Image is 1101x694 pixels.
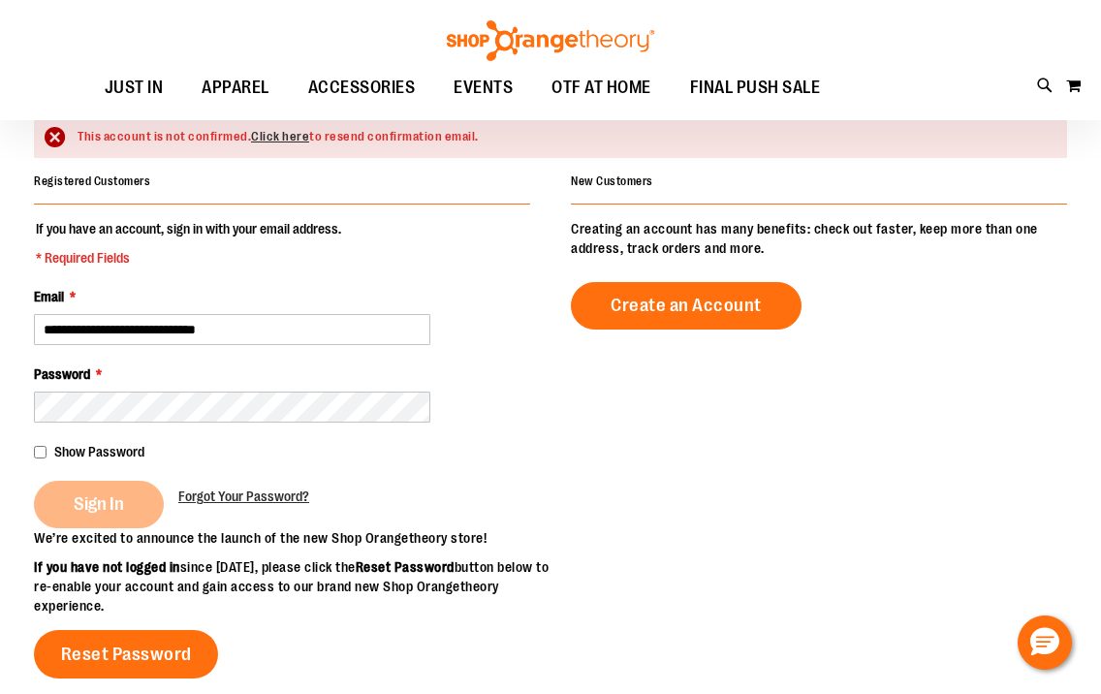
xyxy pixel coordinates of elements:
a: Create an Account [571,282,802,330]
span: FINAL PUSH SALE [690,66,821,110]
a: OTF AT HOME [532,66,671,110]
span: EVENTS [454,66,513,110]
strong: New Customers [571,174,653,188]
span: Email [34,289,64,304]
span: Reset Password [61,644,192,665]
strong: Reset Password [356,559,455,575]
span: ACCESSORIES [308,66,416,110]
p: We’re excited to announce the launch of the new Shop Orangetheory store! [34,528,550,548]
span: OTF AT HOME [551,66,651,110]
div: This account is not confirmed. to resend confirmation email. [78,128,1048,146]
a: Reset Password [34,630,218,678]
strong: Registered Customers [34,174,150,188]
a: APPAREL [182,66,289,110]
a: Forgot Your Password? [178,487,309,506]
span: Create an Account [611,295,762,316]
a: FINAL PUSH SALE [671,66,840,110]
span: * Required Fields [36,248,341,268]
span: Password [34,366,90,382]
a: EVENTS [434,66,532,110]
img: Shop Orangetheory [444,20,657,61]
p: Creating an account has many benefits: check out faster, keep more than one address, track orders... [571,219,1067,258]
span: Show Password [54,444,144,459]
p: since [DATE], please click the button below to re-enable your account and gain access to our bran... [34,557,550,615]
span: Forgot Your Password? [178,489,309,504]
legend: If you have an account, sign in with your email address. [34,219,343,268]
button: Hello, have a question? Let’s chat. [1018,615,1072,670]
a: JUST IN [85,66,183,110]
strong: If you have not logged in [34,559,180,575]
span: APPAREL [202,66,269,110]
span: JUST IN [105,66,164,110]
a: Click here [251,129,309,143]
a: ACCESSORIES [289,66,435,110]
